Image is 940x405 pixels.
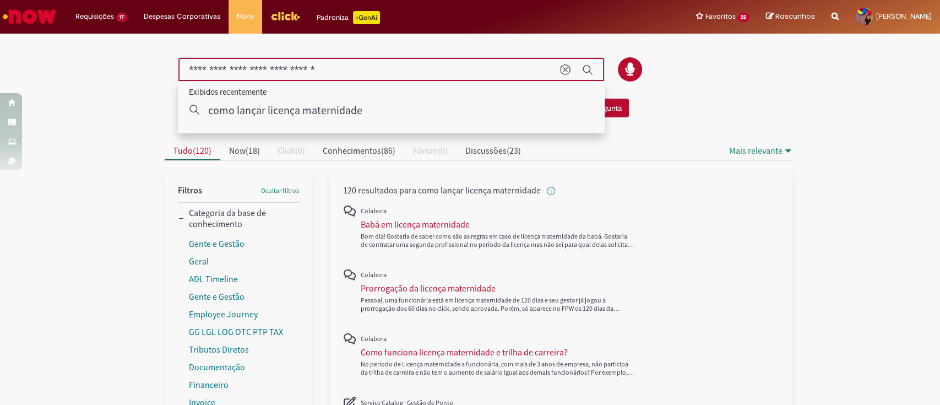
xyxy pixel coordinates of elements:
[353,11,380,24] p: +GenAi
[876,12,932,21] span: [PERSON_NAME]
[237,11,254,22] span: More
[270,8,300,24] img: click_logo_yellow_360x200.png
[766,12,815,22] a: Rascunhos
[116,13,127,22] span: 17
[144,11,220,22] span: Despesas Corporativas
[705,11,735,22] span: Favoritos
[1,6,58,28] img: ServiceNow
[75,11,114,22] span: Requisições
[775,11,815,21] span: Rascunhos
[317,11,380,24] div: Padroniza
[737,13,749,22] span: 22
